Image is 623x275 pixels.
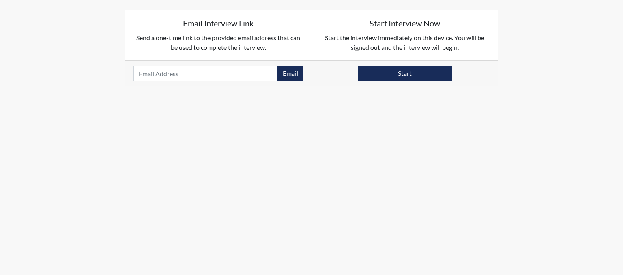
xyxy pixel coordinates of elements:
[133,66,278,81] input: Email Address
[133,18,303,28] h5: Email Interview Link
[133,33,303,52] p: Send a one-time link to the provided email address that can be used to complete the interview.
[320,18,490,28] h5: Start Interview Now
[320,33,490,52] p: Start the interview immediately on this device. You will be signed out and the interview will begin.
[358,66,452,81] button: Start
[277,66,303,81] button: Email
